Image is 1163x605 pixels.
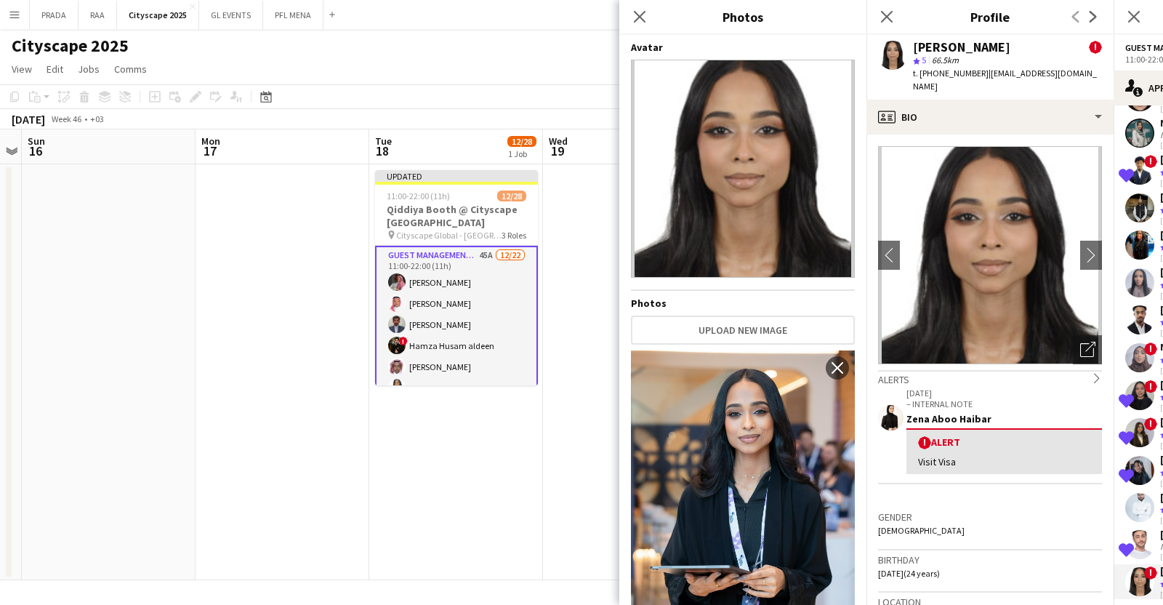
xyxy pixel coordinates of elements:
[78,63,100,76] span: Jobs
[373,143,392,159] span: 18
[375,203,538,229] h3: Qiddiya Booth @ Cityscape [GEOGRAPHIC_DATA]
[1144,566,1157,580] span: !
[549,135,568,148] span: Wed
[387,191,450,201] span: 11:00-22:00 (11h)
[375,170,538,182] div: Updated
[918,436,1090,449] div: Alert
[913,68,1097,92] span: | [EMAIL_ADDRESS][DOMAIN_NAME]
[929,55,962,65] span: 66.5km
[375,170,538,385] app-job-card: Updated11:00-22:00 (11h)12/28Qiddiya Booth @ Cityscape [GEOGRAPHIC_DATA] Cityscape Global - [GEOG...
[906,388,1102,398] p: [DATE]
[25,143,45,159] span: 16
[1144,155,1157,168] span: !
[619,7,866,26] h3: Photos
[878,525,965,536] span: [DEMOGRAPHIC_DATA]
[6,60,38,79] a: View
[72,60,105,79] a: Jobs
[47,63,63,76] span: Edit
[263,1,323,29] button: PFL MENA
[79,1,117,29] button: RAA
[48,113,84,124] span: Week 46
[114,63,147,76] span: Comms
[30,1,79,29] button: PRADA
[12,35,129,57] h1: Cityscape 2025
[631,297,855,310] h4: Photos
[28,135,45,148] span: Sun
[108,60,153,79] a: Comms
[913,68,989,79] span: t. [PHONE_NUMBER]
[631,60,855,278] img: Crew avatar
[918,436,931,449] span: !
[199,1,263,29] button: GL EVENTS
[1144,380,1157,393] span: !
[878,370,1102,386] div: Alerts
[117,1,199,29] button: Cityscape 2025
[502,230,526,241] span: 3 Roles
[1073,335,1102,364] div: Open photos pop-in
[1089,41,1102,54] span: !
[906,398,1102,409] p: – INTERNAL NOTE
[497,191,526,201] span: 12/28
[913,41,1010,54] div: [PERSON_NAME]
[631,316,855,345] button: Upload new image
[508,148,536,159] div: 1 Job
[199,143,220,159] span: 17
[1144,342,1157,356] span: !
[1144,417,1157,430] span: !
[878,510,1102,524] h3: Gender
[399,337,408,345] span: !
[866,100,1114,135] div: Bio
[12,112,45,127] div: [DATE]
[918,455,1090,468] div: Visit Visa
[375,135,392,148] span: Tue
[866,7,1114,26] h3: Profile
[906,412,1102,425] div: Zena Aboo Haibar
[878,568,940,579] span: [DATE] (24 years)
[12,63,32,76] span: View
[201,135,220,148] span: Mon
[507,136,536,147] span: 12/28
[878,553,1102,566] h3: Birthday
[631,41,855,54] h4: Avatar
[878,146,1102,364] img: Crew avatar or photo
[396,230,502,241] span: Cityscape Global - [GEOGRAPHIC_DATA]
[922,55,926,65] span: 5
[547,143,568,159] span: 19
[90,113,104,124] div: +03
[41,60,69,79] a: Edit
